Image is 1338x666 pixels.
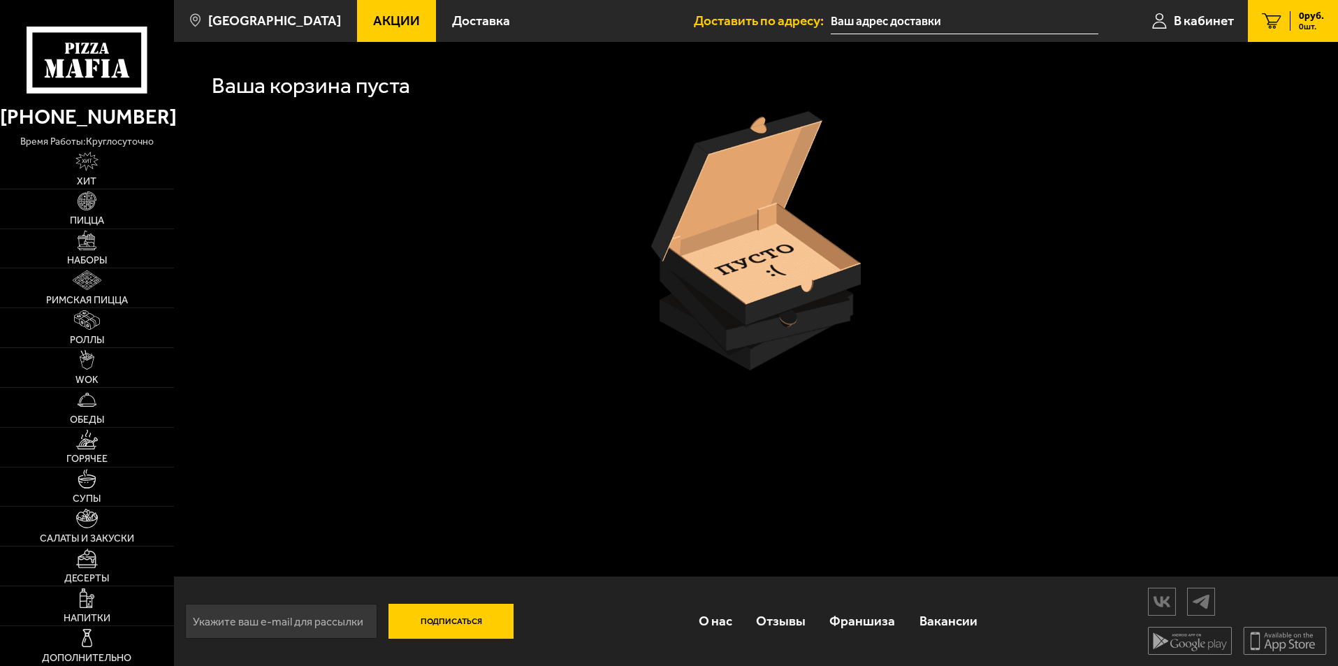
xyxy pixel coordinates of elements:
span: Акции [373,14,420,27]
input: Укажите ваш e-mail для рассылки [185,604,377,639]
span: Десерты [64,574,109,584]
span: Напитки [64,614,110,623]
img: пустая коробка [651,111,861,370]
input: Ваш адрес доставки [831,8,1098,34]
span: Горячее [66,454,108,464]
img: vk [1149,589,1175,614]
a: О нас [686,598,743,644]
span: Роллы [70,335,104,345]
span: 0 руб. [1299,11,1324,21]
span: [GEOGRAPHIC_DATA] [208,14,341,27]
span: Супы [73,494,101,504]
a: Отзывы [744,598,817,644]
button: Подписаться [388,604,514,639]
span: 0 шт. [1299,22,1324,31]
span: В кабинет [1174,14,1234,27]
span: Доставка [452,14,510,27]
span: Салаты и закуски [40,534,134,544]
h1: Ваша корзина пуста [212,75,410,97]
img: tg [1188,589,1214,614]
span: Пицца [70,216,104,226]
span: Обеды [70,415,104,425]
span: улица Кораблестроителей, 42к1Т [831,8,1098,34]
a: Вакансии [908,598,989,644]
span: Хит [77,177,96,187]
a: Франшиза [817,598,907,644]
span: Доставить по адресу: [694,14,831,27]
span: Римская пицца [46,296,128,305]
span: Наборы [67,256,107,266]
span: Дополнительно [42,653,131,663]
span: WOK [75,375,99,385]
